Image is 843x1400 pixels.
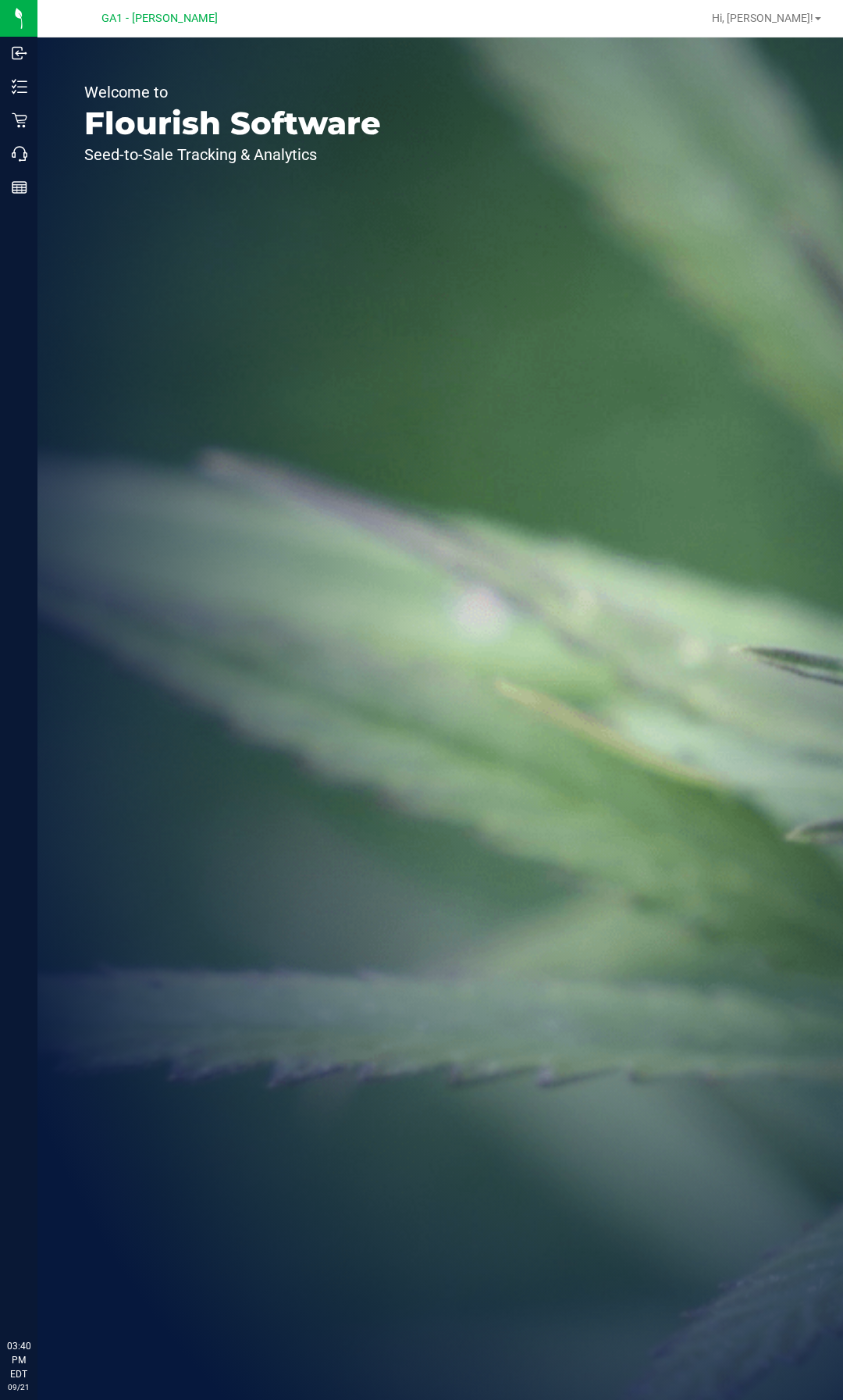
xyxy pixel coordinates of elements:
[84,108,381,139] p: Flourish Software
[712,12,813,24] span: Hi, [PERSON_NAME]!
[7,1381,30,1393] p: 09/21
[12,45,27,61] inline-svg: Inbound
[12,180,27,195] inline-svg: Reports
[84,147,381,162] p: Seed-to-Sale Tracking & Analytics
[16,1275,62,1322] iframe: Resource center
[12,146,27,162] inline-svg: Call Center
[12,79,27,94] inline-svg: Inventory
[12,112,27,128] inline-svg: Retail
[101,12,218,25] span: GA1 - [PERSON_NAME]
[84,84,381,100] p: Welcome to
[7,1339,30,1381] p: 03:40 PM EDT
